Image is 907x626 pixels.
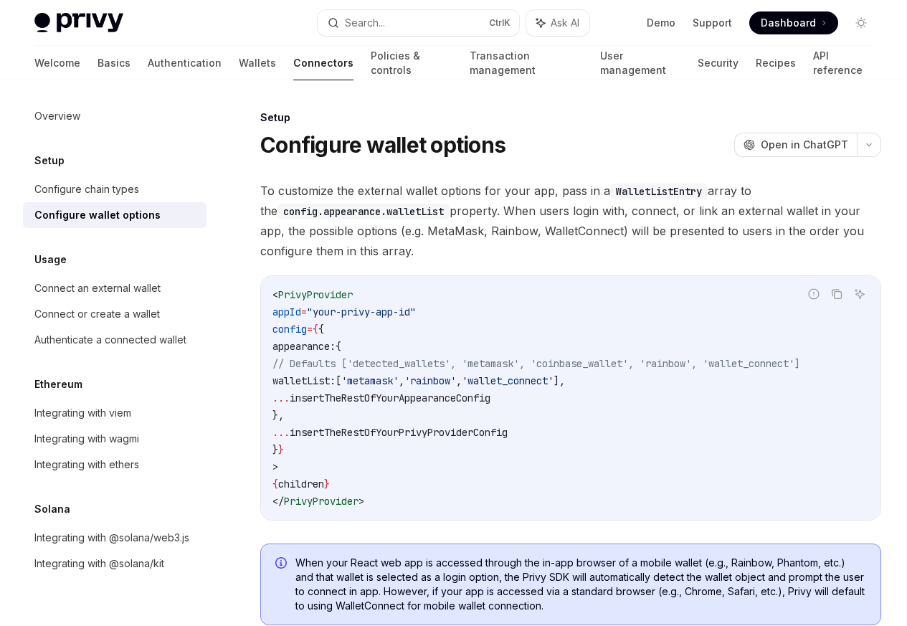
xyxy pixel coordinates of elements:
span: { [272,478,278,490]
a: User management [600,46,680,80]
div: Integrating with ethers [34,456,139,473]
h5: Setup [34,152,65,169]
a: Basics [98,46,130,80]
a: Demo [647,16,675,30]
h5: Solana [34,501,70,518]
span: To customize the external wallet options for your app, pass in a array to the property. When user... [260,181,881,261]
span: 'wallet_connect' [462,374,554,387]
span: ... [272,392,290,404]
a: Integrating with wagmi [23,426,206,452]
div: Integrating with viem [34,404,131,422]
span: , [456,374,462,387]
span: insertTheRestOfYourPrivyProviderConfig [290,426,508,439]
a: Authentication [148,46,222,80]
a: Dashboard [749,11,838,34]
span: appId [272,305,301,318]
button: Search...CtrlK [318,10,519,36]
a: Transaction management [470,46,583,80]
span: </ [272,495,284,508]
div: Connect an external wallet [34,280,161,297]
div: Connect or create a wallet [34,305,160,323]
span: [ [336,374,341,387]
a: Integrating with ethers [23,452,206,478]
span: { [318,323,324,336]
button: Ask AI [526,10,589,36]
a: Security [698,46,739,80]
code: config.appearance.walletList [277,204,450,219]
span: "your-privy-app-id" [307,305,416,318]
h1: Configure wallet options [260,132,505,158]
h5: Ethereum [34,376,82,393]
span: config [272,323,307,336]
button: Report incorrect code [804,285,823,303]
span: , [399,374,404,387]
span: > [272,460,278,473]
span: } [278,443,284,456]
span: ], [554,374,565,387]
code: WalletListEntry [610,184,708,199]
a: Policies & controls [371,46,452,80]
span: = [301,305,307,318]
h5: Usage [34,251,67,268]
a: Configure wallet options [23,202,206,228]
a: Recipes [756,46,796,80]
a: Welcome [34,46,80,80]
div: Configure chain types [34,181,139,198]
span: PrivyProvider [278,288,353,301]
span: > [358,495,364,508]
div: Overview [34,108,80,125]
span: children [278,478,324,490]
span: Ctrl K [489,17,511,29]
a: Support [693,16,732,30]
a: Integrating with @solana/kit [23,551,206,577]
a: API reference [813,46,873,80]
span: walletList: [272,374,336,387]
a: Connect an external wallet [23,275,206,301]
a: Authenticate a connected wallet [23,327,206,353]
a: Overview [23,103,206,129]
button: Copy the contents from the code block [827,285,846,303]
div: Integrating with @solana/kit [34,555,164,572]
button: Toggle dark mode [850,11,873,34]
div: Authenticate a connected wallet [34,331,186,348]
span: = [307,323,313,336]
div: Integrating with wagmi [34,430,139,447]
span: insertTheRestOfYourAppearanceConfig [290,392,490,404]
span: < [272,288,278,301]
a: Connect or create a wallet [23,301,206,327]
span: { [313,323,318,336]
span: // Defaults ['detected_wallets', 'metamask', 'coinbase_wallet', 'rainbow', 'wallet_connect'] [272,357,800,370]
img: light logo [34,13,123,33]
span: Dashboard [761,16,816,30]
a: Wallets [239,46,276,80]
span: ... [272,426,290,439]
span: { [336,340,341,353]
a: Integrating with @solana/web3.js [23,525,206,551]
span: When your React web app is accessed through the in-app browser of a mobile wallet (e.g., Rainbow,... [295,556,866,613]
div: Search... [345,14,385,32]
span: Ask AI [551,16,579,30]
button: Ask AI [850,285,869,303]
span: Open in ChatGPT [761,138,848,152]
span: PrivyProvider [284,495,358,508]
span: }, [272,409,284,422]
a: Integrating with viem [23,400,206,426]
a: Connectors [293,46,353,80]
div: Setup [260,110,881,125]
button: Open in ChatGPT [734,133,857,157]
span: } [324,478,330,490]
a: Configure chain types [23,176,206,202]
span: 'rainbow' [404,374,456,387]
svg: Info [275,557,290,572]
div: Configure wallet options [34,207,161,224]
span: } [272,443,278,456]
div: Integrating with @solana/web3.js [34,529,189,546]
span: 'metamask' [341,374,399,387]
span: appearance: [272,340,336,353]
